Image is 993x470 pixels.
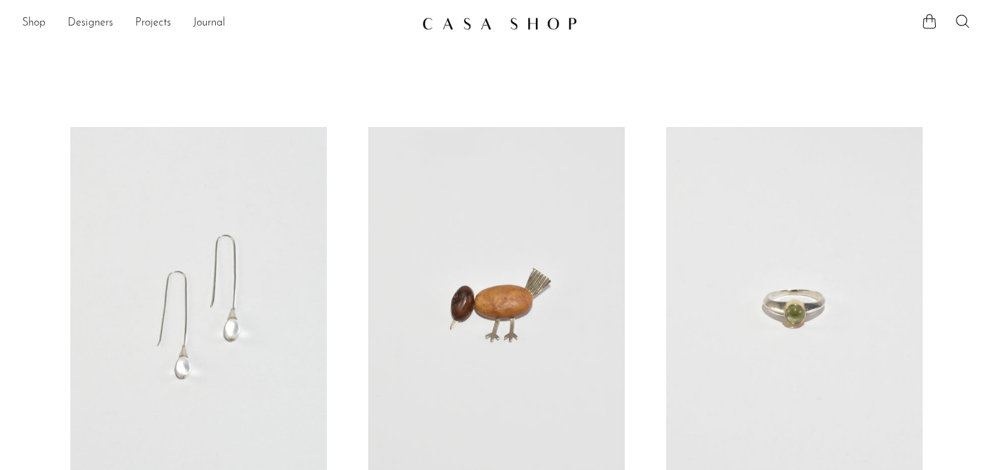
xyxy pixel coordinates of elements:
a: Projects [135,14,171,32]
a: Shop [22,14,46,32]
ul: NEW HEADER MENU [22,12,411,35]
a: Designers [68,14,113,32]
nav: Desktop navigation [22,12,411,35]
a: Journal [193,14,225,32]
